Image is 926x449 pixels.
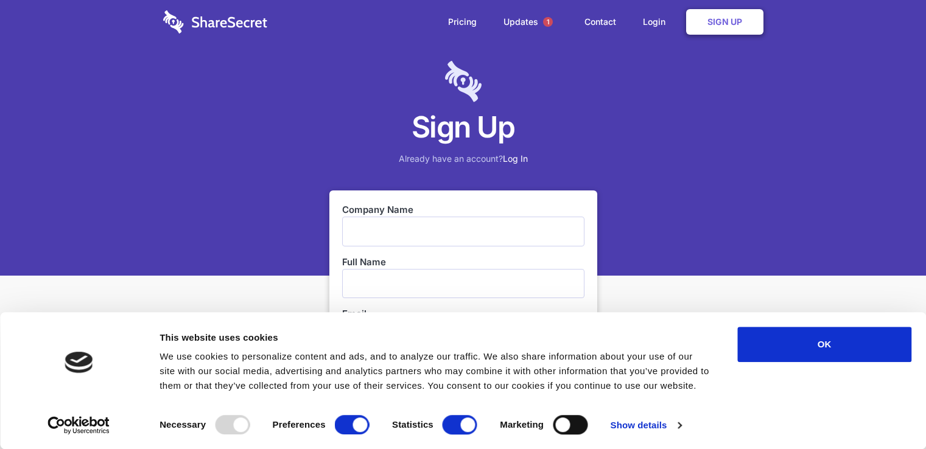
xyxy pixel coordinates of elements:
[500,419,544,430] strong: Marketing
[160,330,710,345] div: This website uses cookies
[342,203,584,217] label: Company Name
[392,419,433,430] strong: Statistics
[572,3,628,41] a: Contact
[163,10,267,33] img: logo-wordmark-white-trans-d4663122ce5f474addd5e946df7df03e33cb6a1c49d2221995e7729f52c070b2.svg
[611,416,681,434] a: Show details
[503,153,528,164] a: Log In
[26,416,132,434] a: Usercentrics Cookiebot - opens in a new window
[159,410,160,411] legend: Consent Selection
[342,307,584,321] label: Email
[543,17,553,27] span: 1
[445,61,482,102] img: logo-lt-purple-60x68@2x-c671a683ea72a1d466fb5d642181eefbee81c4e10ba9aed56c8e1d7e762e8086.png
[436,3,489,41] a: Pricing
[631,3,684,41] a: Login
[65,352,93,373] img: logo
[273,419,326,430] strong: Preferences
[737,327,911,362] button: OK
[342,256,584,269] label: Full Name
[160,419,206,430] strong: Necessary
[686,9,763,35] a: Sign Up
[160,349,710,393] div: We use cookies to personalize content and ads, and to analyze our traffic. We also share informat...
